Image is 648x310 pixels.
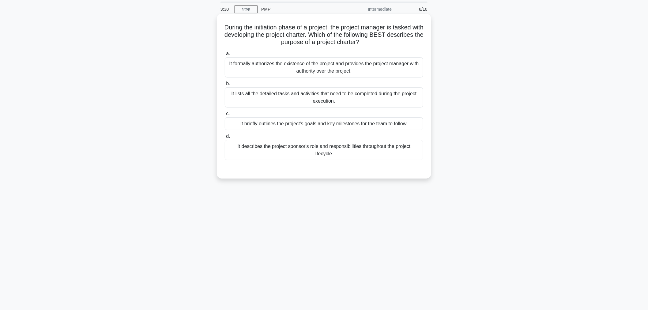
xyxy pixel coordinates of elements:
span: a. [226,51,230,56]
div: It lists all the detailed tasks and activities that need to be completed during the project execu... [225,87,423,108]
div: 3:30 [217,3,235,15]
span: c. [226,111,230,116]
h5: During the initiation phase of a project, the project manager is tasked with developing the proje... [224,24,424,46]
div: It describes the project sponsor's role and responsibilities throughout the project lifecycle. [225,140,423,160]
div: 8/10 [395,3,431,15]
span: b. [226,81,230,86]
div: It briefly outlines the project's goals and key milestones for the team to follow. [225,117,423,130]
span: d. [226,134,230,139]
div: It formally authorizes the existence of the project and provides the project manager with authori... [225,57,423,77]
div: Intermediate [342,3,395,15]
div: PMP [258,3,342,15]
a: Stop [235,6,258,13]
